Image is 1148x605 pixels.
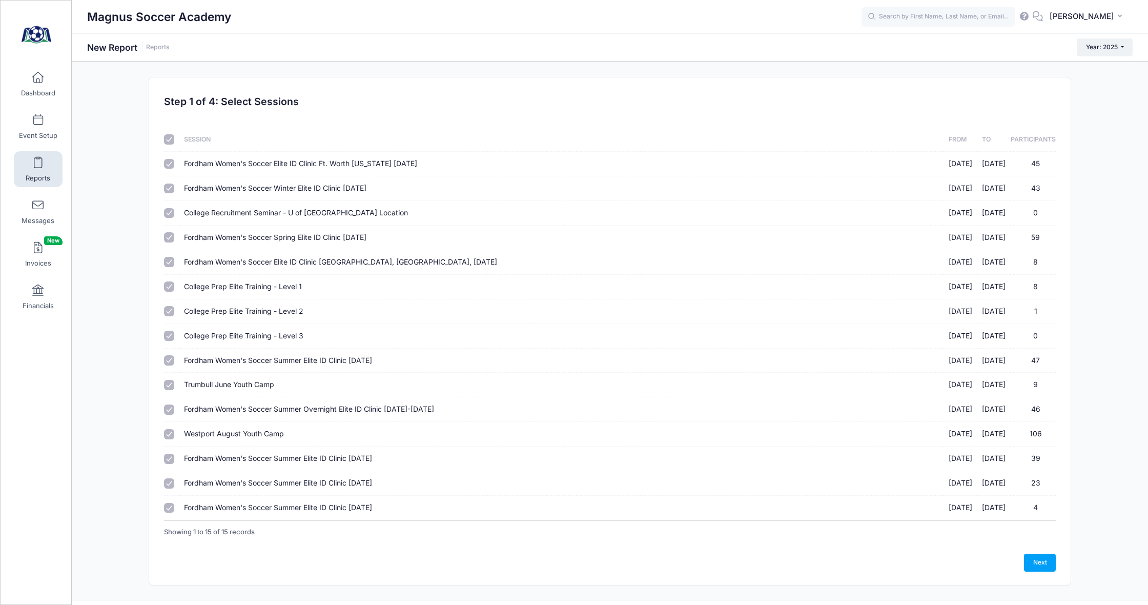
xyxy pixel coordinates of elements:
[977,471,1011,496] td: [DATE]
[184,257,497,266] span: Fordham Women's Soccer Elite ID Clinic [GEOGRAPHIC_DATA], [GEOGRAPHIC_DATA], [DATE]
[184,454,372,462] span: Fordham Women's Soccer Summer Elite ID Clinic [DATE]
[25,259,51,268] span: Invoices
[944,128,977,152] th: From
[14,279,63,315] a: Financials
[977,128,1011,152] th: To
[14,194,63,230] a: Messages
[944,496,977,520] td: [DATE]
[184,307,303,315] span: College Prep Elite Training - Level 2
[1011,176,1056,201] td: 43
[977,373,1011,397] td: [DATE]
[184,331,303,340] span: College Prep Elite Training - Level 3
[977,250,1011,275] td: [DATE]
[22,216,54,225] span: Messages
[944,250,977,275] td: [DATE]
[1011,152,1056,176] td: 45
[184,405,434,413] span: Fordham Women's Soccer Summer Overnight Elite ID Clinic [DATE]-[DATE]
[977,201,1011,226] td: [DATE]
[184,503,372,512] span: Fordham Women's Soccer Summer Elite ID Clinic [DATE]
[184,233,366,241] span: Fordham Women's Soccer Spring Elite ID Clinic [DATE]
[1011,373,1056,397] td: 9
[1,11,72,59] a: Magnus Soccer Academy
[944,373,977,397] td: [DATE]
[26,174,50,183] span: Reports
[1011,250,1056,275] td: 8
[977,299,1011,324] td: [DATE]
[977,496,1011,520] td: [DATE]
[179,128,944,152] th: Session
[977,226,1011,250] td: [DATE]
[23,301,54,310] span: Financials
[184,478,372,487] span: Fordham Women's Soccer Summer Elite ID Clinic [DATE]
[1011,226,1056,250] td: 59
[944,447,977,471] td: [DATE]
[1024,554,1056,571] a: Next
[977,447,1011,471] td: [DATE]
[184,429,284,438] span: Westport August Youth Camp
[944,152,977,176] td: [DATE]
[87,5,231,29] h1: Magnus Soccer Academy
[1011,349,1056,373] td: 47
[944,201,977,226] td: [DATE]
[1011,397,1056,422] td: 46
[944,226,977,250] td: [DATE]
[1050,11,1114,22] span: [PERSON_NAME]
[1011,496,1056,520] td: 4
[944,471,977,496] td: [DATE]
[1011,201,1056,226] td: 0
[1011,471,1056,496] td: 23
[14,109,63,145] a: Event Setup
[87,42,170,53] h1: New Report
[21,89,55,97] span: Dashboard
[944,422,977,447] td: [DATE]
[1086,43,1118,51] span: Year: 2025
[184,184,366,192] span: Fordham Women's Soccer Winter Elite ID Clinic [DATE]
[17,16,56,54] img: Magnus Soccer Academy
[1011,275,1056,299] td: 8
[944,349,977,373] td: [DATE]
[1011,324,1056,349] td: 0
[14,66,63,102] a: Dashboard
[14,151,63,187] a: Reports
[1011,128,1056,152] th: Participants
[944,176,977,201] td: [DATE]
[977,422,1011,447] td: [DATE]
[164,520,255,544] div: Showing 1 to 15 of 15 records
[977,349,1011,373] td: [DATE]
[944,275,977,299] td: [DATE]
[862,7,1015,27] input: Search by First Name, Last Name, or Email...
[146,44,170,51] a: Reports
[944,324,977,349] td: [DATE]
[19,131,57,140] span: Event Setup
[184,282,302,291] span: College Prep Elite Training - Level 1
[1011,447,1056,471] td: 39
[184,380,274,389] span: Trumbull June Youth Camp
[977,176,1011,201] td: [DATE]
[944,299,977,324] td: [DATE]
[1043,5,1133,29] button: [PERSON_NAME]
[184,356,372,365] span: Fordham Women's Soccer Summer Elite ID Clinic [DATE]
[977,324,1011,349] td: [DATE]
[1077,38,1133,56] button: Year: 2025
[977,275,1011,299] td: [DATE]
[1011,299,1056,324] td: 1
[944,397,977,422] td: [DATE]
[184,208,408,217] span: College Recruitment Seminar - U of [GEOGRAPHIC_DATA] Location
[44,236,63,245] span: New
[977,152,1011,176] td: [DATE]
[1011,422,1056,447] td: 106
[184,159,417,168] span: Fordham Women's Soccer Elite ID Clinic Ft. Worth [US_STATE] [DATE]
[164,96,299,108] h2: Step 1 of 4: Select Sessions
[14,236,63,272] a: InvoicesNew
[977,397,1011,422] td: [DATE]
